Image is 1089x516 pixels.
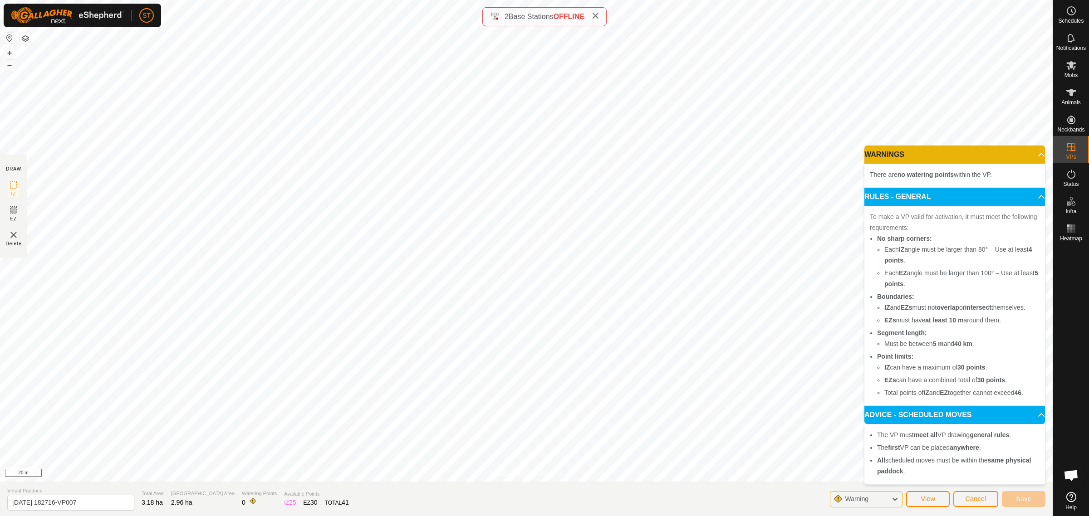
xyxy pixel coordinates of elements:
img: VP [8,229,19,240]
b: IZ [923,389,929,396]
span: Heatmap [1060,236,1082,241]
button: View [906,491,950,507]
span: Total Area [142,490,164,497]
p-accordion-header: RULES - GENERAL [864,188,1045,206]
b: EZ [940,389,948,396]
b: 30 points [957,364,985,371]
span: Notifications [1056,45,1086,51]
span: Schedules [1058,18,1084,24]
span: Neckbands [1057,127,1084,132]
span: [GEOGRAPHIC_DATA] Area [171,490,235,497]
b: no watering points [898,171,954,178]
span: Cancel [965,495,986,502]
li: Total points of and together cannot exceed . [884,387,1040,398]
b: 5 m [933,340,944,347]
li: must have around them. [884,315,1040,326]
button: Map Layers [20,33,31,44]
span: Watering Points [242,490,277,497]
b: 30 points [977,376,1005,384]
div: TOTAL [325,498,349,507]
span: 30 [310,499,318,506]
b: 46 [1014,389,1021,396]
p-accordion-content: RULES - GENERAL [864,206,1045,405]
b: at least 10 m [925,316,963,324]
li: Each angle must be larger than 80° – Use at least . [884,244,1040,266]
span: 41 [342,499,349,506]
b: 5 points [884,269,1038,287]
span: To make a VP valid for activation, it must meet the following requirements: [870,213,1037,231]
li: scheduled moves must be within the . [877,455,1040,477]
li: The VP can be placed . [877,442,1040,453]
span: ST [142,11,151,20]
span: Status [1063,181,1079,187]
span: VPs [1066,154,1076,160]
li: The VP must VP drawing . [877,429,1040,440]
b: IZ [884,364,890,371]
b: 4 points [884,246,1032,264]
span: Animals [1061,100,1081,105]
button: Save [1002,491,1045,507]
b: overlap [937,304,959,311]
b: EZs [884,376,896,384]
li: and must not or themselves. [884,302,1040,313]
span: View [921,495,935,502]
b: Segment length: [877,329,927,336]
span: 25 [289,499,296,506]
img: Gallagher Logo [11,7,124,24]
b: meet all [914,431,937,438]
span: Warning [845,495,868,502]
b: Boundaries: [877,293,914,300]
b: 40 km [954,340,972,347]
span: Delete [6,240,22,247]
span: Base Stations [509,13,554,20]
p-accordion-header: WARNINGS [864,146,1045,164]
li: Must be between and . [884,338,1040,349]
button: – [4,59,15,70]
b: EZ [899,269,907,277]
span: WARNINGS [864,151,904,158]
b: EZs [901,304,912,311]
b: IZ [899,246,904,253]
span: Infra [1065,209,1076,214]
b: IZ [884,304,890,311]
span: 2 [505,13,509,20]
span: Help [1065,505,1077,510]
span: OFFLINE [554,13,584,20]
b: anywhere [950,444,979,451]
span: 3.18 ha [142,499,163,506]
span: Save [1016,495,1031,502]
span: 2.96 ha [171,499,192,506]
div: IZ [284,498,296,507]
p-accordion-content: WARNINGS [864,164,1045,187]
b: first [888,444,900,451]
a: Open chat [1058,462,1085,489]
li: can have a maximum of . [884,362,1040,373]
li: Each angle must be larger than 100° – Use at least . [884,268,1040,289]
p-accordion-header: ADVICE - SCHEDULED MOVES [864,406,1045,424]
b: general rules [970,431,1009,438]
b: All [877,457,885,464]
li: can have a combined total of . [884,375,1040,385]
button: Reset Map [4,33,15,44]
span: ADVICE - SCHEDULED MOVES [864,411,971,419]
div: EZ [304,498,318,507]
span: 0 [242,499,245,506]
button: + [4,48,15,58]
a: Privacy Policy [491,470,525,478]
b: EZs [884,316,896,324]
button: Cancel [953,491,998,507]
span: Virtual Paddock [7,487,134,495]
b: Point limits: [877,353,913,360]
span: There are within the VP. [870,171,992,178]
span: IZ [11,190,16,197]
span: EZ [10,215,17,222]
div: DRAW [6,166,21,172]
a: Contact Us [535,470,562,478]
span: RULES - GENERAL [864,193,931,200]
span: Available Points [284,490,348,498]
b: No sharp corners: [877,235,932,242]
span: Mobs [1064,73,1078,78]
p-accordion-content: ADVICE - SCHEDULED MOVES [864,424,1045,484]
b: intersect [965,304,991,311]
a: Help [1053,488,1089,514]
